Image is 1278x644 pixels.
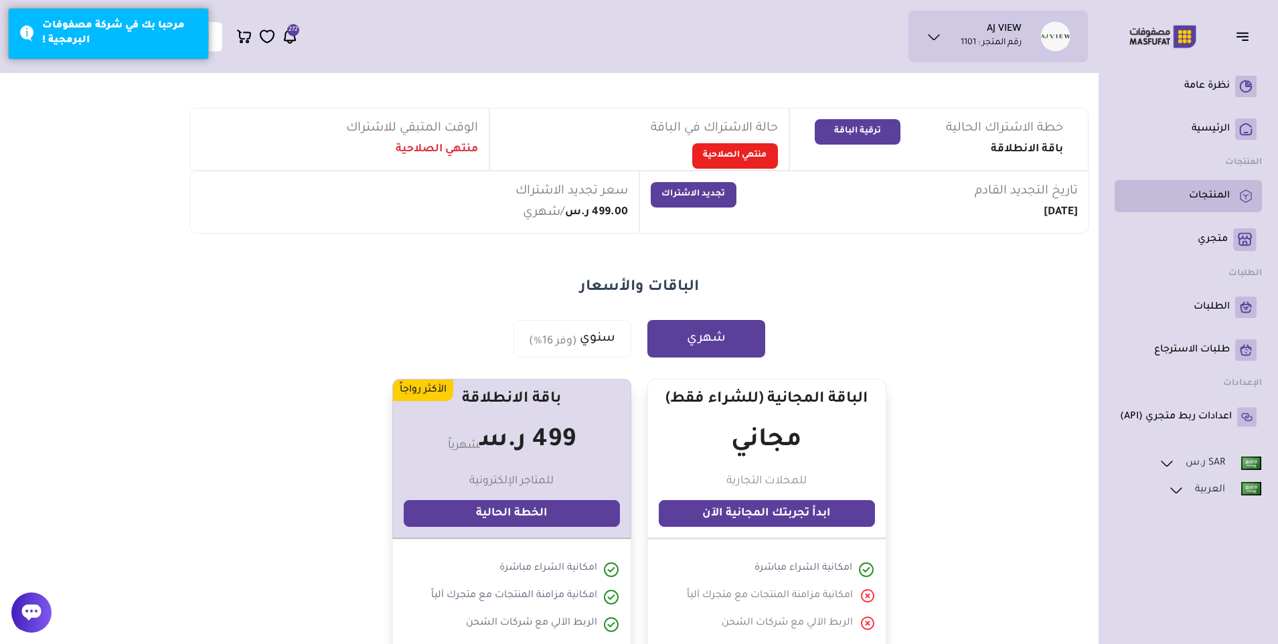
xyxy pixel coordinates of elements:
[1040,21,1070,52] img: AJ VIEW
[499,561,597,578] div: امكانية الشراء مباشرة
[975,182,1078,201] span: تاريخ التجديد القادم
[529,333,577,349] sub: (وفر 16%)
[1192,123,1230,136] p: الرئيسية
[961,37,1022,50] p: رقم المتجر : 1101
[687,588,853,605] div: امكانية مزامنة المنتجات مع متجرك آلياً
[448,440,480,452] sub: شهرياً
[754,561,852,578] div: امكانية الشراء مباشرة
[731,420,802,463] h1: مجاني
[987,23,1022,37] h1: AJ VIEW
[565,206,628,220] h1: 499.00 ر.س
[346,119,478,138] span: الوقت المتبقي للاشتراك
[1120,406,1257,428] a: اعدادات ربط متجري (API)
[1120,297,1257,318] a: الطلبات
[1120,185,1257,207] a: المنتجات
[1120,76,1257,97] a: نظرة عامة
[42,19,198,49] div: مرحبا بك في شركة مصفوفات البرمجية !
[1120,23,1206,50] img: Logo
[523,204,565,222] span: /شهري
[157,277,1121,299] h1: الباقات والأسعار
[1194,301,1230,314] p: الطلبات
[1228,269,1262,278] strong: الطلبات
[722,616,853,633] div: الربط الآلي مع شركات الشحن
[651,119,778,138] span: حالة الاشتراك في الباقة
[1120,118,1257,140] a: الرئيسية
[1225,158,1262,167] strong: المنتجات
[1120,410,1232,424] p: اعدادات ربط متجري (API)
[1184,80,1230,93] p: نظرة عامة
[1168,481,1262,499] a: العربية
[469,473,554,489] p: للمتاجر الإلكترونية
[1044,206,1078,220] h1: [DATE]
[726,473,807,489] p: للمحلات التجارية
[289,24,298,36] span: 272
[1154,343,1230,357] p: طلبات الاسترجاع
[692,143,778,169] button: منتهي الصلاحية
[1198,233,1228,246] p: متجري
[1241,457,1261,470] img: Eng
[815,119,900,145] button: ترقية الباقة
[1223,379,1262,388] strong: الإعدادات
[651,182,736,208] button: تجديد الاشتراك
[396,143,478,157] h1: منتهي الصلاحية
[946,119,1063,138] span: خطة الاشتراك الحالية
[466,616,597,633] div: الربط الآلي مع شركات الشحن
[665,390,868,409] h1: الباقة المجانية (للشراء فقط)
[1189,189,1230,203] p: المنتجات
[448,420,576,463] h1: 499 ر.س
[431,588,597,605] div: امكانية مزامنة المنتجات مع متجرك آلياً
[393,380,453,401] div: الأكثر رواجاً
[513,320,631,357] button: سنوي(وفر 16%)
[404,500,620,527] a: الخطة الحالية
[659,500,875,527] a: ابدأ تجربتك المجانية الآن
[462,390,561,409] h1: باقة الانطلاقة
[282,28,298,45] a: 272
[1120,228,1257,251] a: متجري
[991,143,1063,157] h1: باقة الانطلاقة
[647,320,765,357] button: شهري
[1120,339,1257,361] a: طلبات الاسترجاع
[1158,455,1262,472] a: SAR ر.س
[515,182,628,201] span: سعر تجديد الاشتراك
